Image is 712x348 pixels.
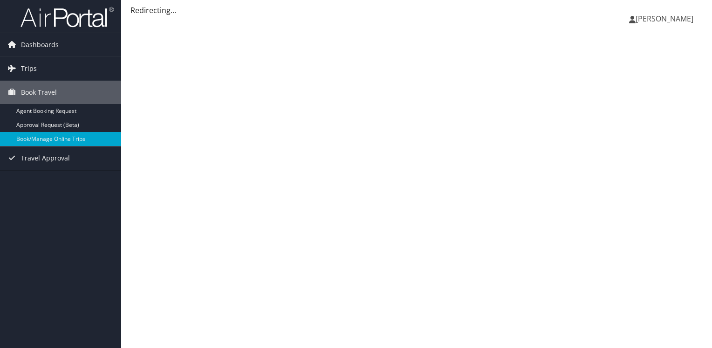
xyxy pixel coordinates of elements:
span: Dashboards [21,33,59,56]
span: Travel Approval [21,146,70,170]
span: [PERSON_NAME] [636,14,693,24]
img: airportal-logo.png [21,6,114,28]
span: Book Travel [21,81,57,104]
span: Trips [21,57,37,80]
div: Redirecting... [130,5,703,16]
a: [PERSON_NAME] [629,5,703,33]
